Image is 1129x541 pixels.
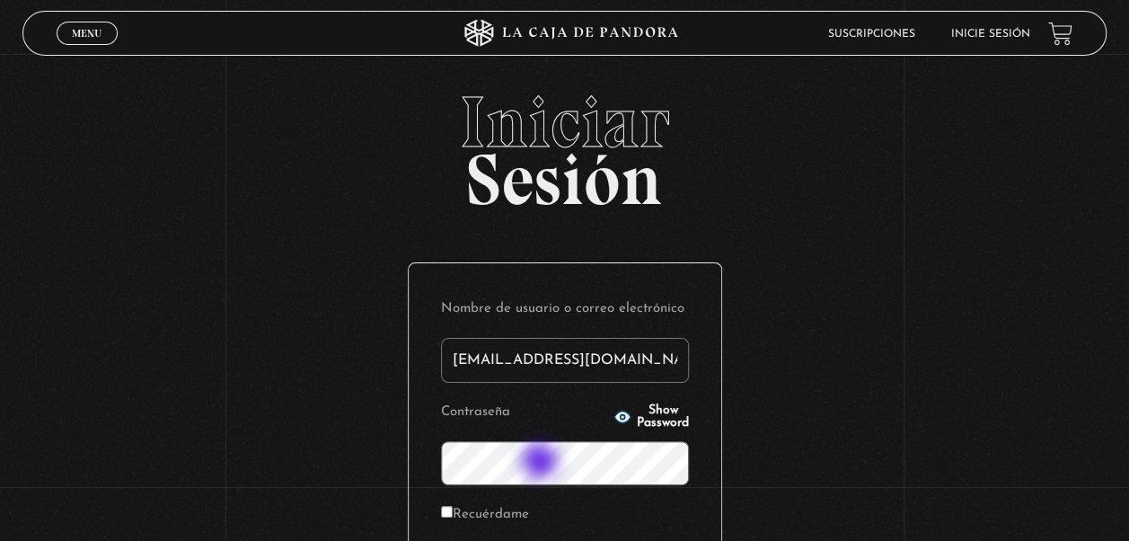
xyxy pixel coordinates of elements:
button: Show Password [613,404,689,430]
a: Inicie sesión [951,29,1030,40]
label: Nombre de usuario o correo electrónico [441,296,689,324]
label: Recuérdame [441,501,529,529]
h2: Sesión [22,86,1107,201]
label: Contraseña [441,399,609,427]
input: Recuérdame [441,506,453,518]
a: Suscripciones [828,29,915,40]
span: Cerrar [66,43,109,56]
a: View your shopping cart [1048,22,1072,46]
span: Menu [72,28,101,39]
span: Show Password [637,404,689,430]
span: Iniciar [22,86,1107,158]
